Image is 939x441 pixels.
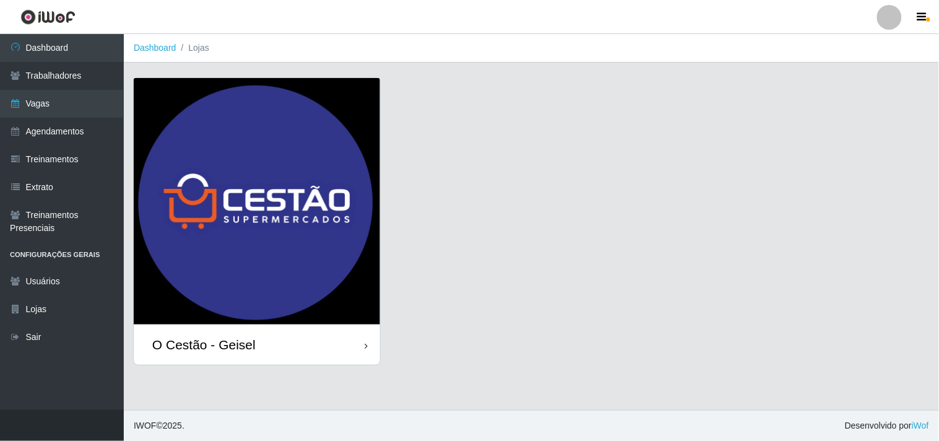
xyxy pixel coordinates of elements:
[912,421,929,430] a: iWof
[152,337,256,352] div: O Cestão - Geisel
[134,43,176,53] a: Dashboard
[134,78,380,365] a: O Cestão - Geisel
[134,78,380,325] img: cardImg
[134,419,184,432] span: © 2025 .
[134,421,157,430] span: IWOF
[124,34,939,63] nav: breadcrumb
[20,9,76,25] img: CoreUI Logo
[176,41,209,55] li: Lojas
[845,419,929,432] span: Desenvolvido por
